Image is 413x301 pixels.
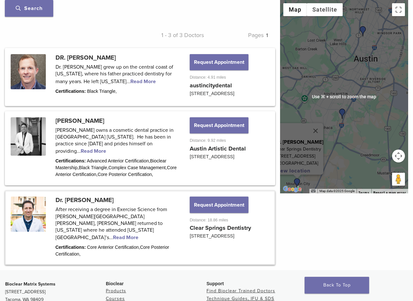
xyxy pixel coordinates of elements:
[138,30,204,40] p: 1 - 3 of 3 Doctors
[16,5,43,12] span: Search
[305,277,369,294] a: Back To Top
[392,3,405,16] button: Toggle fullscreen view
[206,281,224,286] span: Support
[204,30,270,40] p: Pages
[358,26,368,36] div: DR. Steven Cook
[392,173,405,186] button: Drag Pegman onto the map to open Street View
[311,189,316,193] button: Keyboard shortcuts
[282,185,303,193] a: Open this area in Google Maps (opens a new window)
[337,109,348,119] div: Dr. Jarett Hulse
[282,185,303,193] img: Google
[275,153,323,160] p: [STREET_ADDRESS]
[308,123,323,139] button: Close
[275,146,323,153] p: Clear Springs Dentistry
[358,191,369,195] a: Terms (opens in new tab)
[373,191,406,194] a: Report a map error
[307,3,343,16] button: Show satellite imagery
[283,3,307,16] button: Show street map
[275,168,310,174] a: View location
[5,281,55,287] strong: Bioclear Matrix Systems
[275,160,323,167] p: [GEOGRAPHIC_DATA]
[275,139,323,146] p: Dr. [PERSON_NAME]
[266,32,268,39] a: 1
[190,54,248,70] button: Request Appointment
[106,288,126,294] a: Products
[319,189,355,193] span: Map data ©2025 Google
[292,178,302,189] div: Dr. David McIntyre
[190,117,248,133] button: Request Appointment
[190,197,248,213] button: Request Appointment
[206,288,275,294] a: Find Bioclear Trained Doctors
[106,281,124,286] span: Bioclear
[392,150,405,162] button: Map camera controls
